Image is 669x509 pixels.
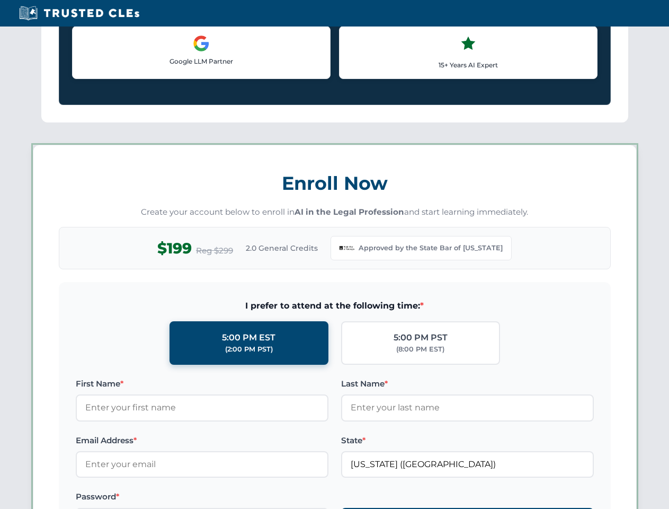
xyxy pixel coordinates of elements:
input: Enter your first name [76,394,328,421]
label: Email Address [76,434,328,447]
span: $199 [157,236,192,260]
span: 2.0 General Credits [246,242,318,254]
label: First Name [76,378,328,390]
div: 5:00 PM PST [394,331,448,345]
div: (2:00 PM PST) [225,344,273,355]
p: Google LLM Partner [81,56,322,66]
input: Enter your email [76,451,328,478]
span: Reg $299 [196,244,233,257]
p: Create your account below to enroll in and start learning immediately. [59,206,611,218]
div: 5:00 PM EST [222,331,275,345]
p: 15+ Years AI Expert [348,60,588,70]
img: Google [193,35,210,52]
label: Last Name [341,378,594,390]
img: Georgia Bar [340,241,354,256]
input: Enter your last name [341,394,594,421]
h3: Enroll Now [59,166,611,200]
strong: AI in the Legal Profession [295,207,404,217]
label: State [341,434,594,447]
input: Georgia (GA) [341,451,594,478]
img: Trusted CLEs [16,5,142,21]
span: I prefer to attend at the following time: [76,299,594,313]
div: (8:00 PM EST) [396,344,444,355]
span: Approved by the State Bar of [US_STATE] [359,243,503,253]
label: Password [76,490,328,503]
